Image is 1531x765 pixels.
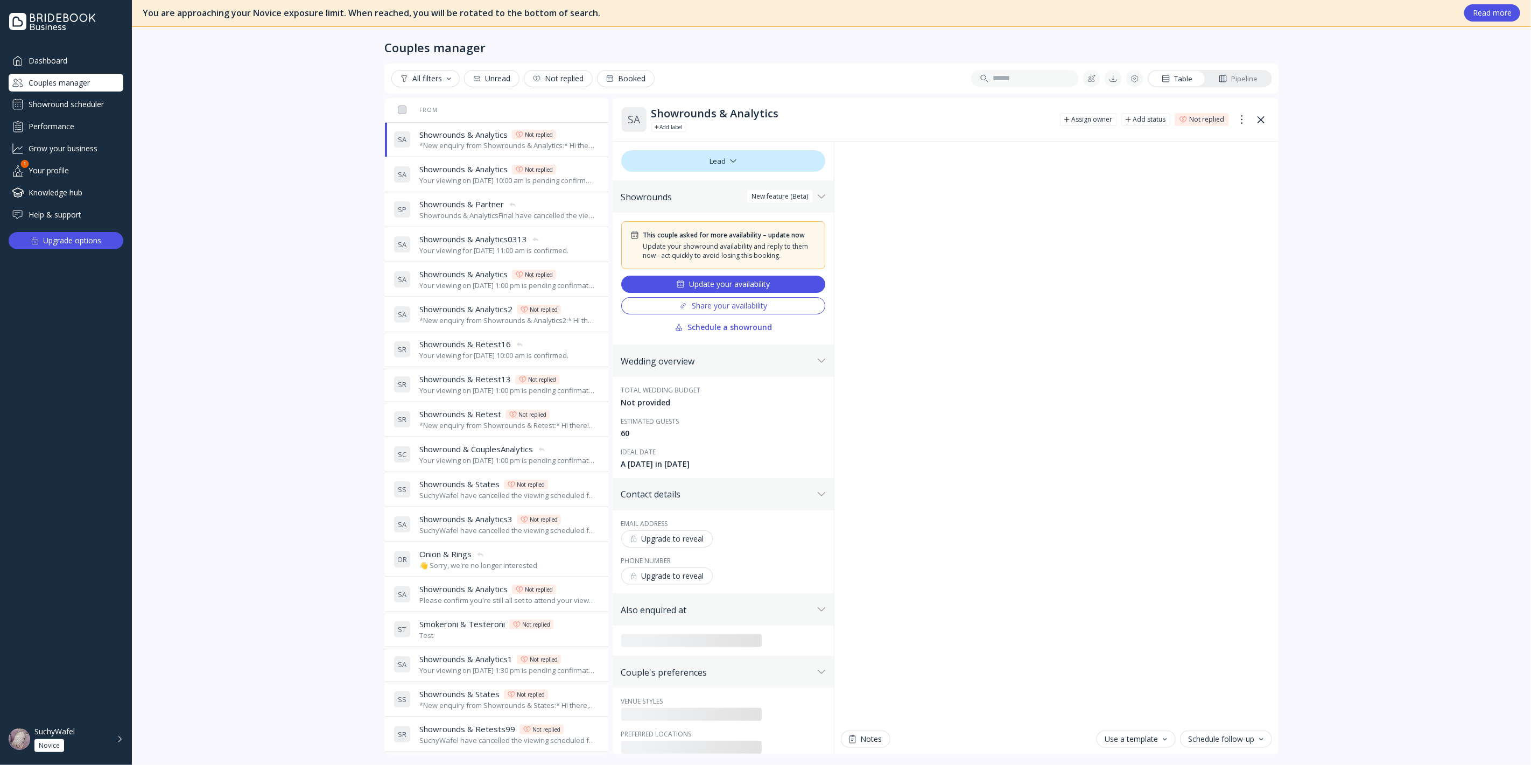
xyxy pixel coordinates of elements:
[394,691,411,708] div: S S
[44,233,102,248] div: Upgrade options
[419,315,595,326] div: *New enquiry from Showrounds & Analytics2:* Hi there! We were hoping to use the Bridebook calenda...
[419,164,508,175] span: Showrounds & Analytics
[9,117,123,135] div: Performance
[524,70,593,87] button: Not replied
[841,731,890,748] button: Notes
[621,530,825,548] a: Upgrade to reveal
[9,232,123,249] button: Upgrade options
[419,479,500,490] span: Showrounds & States
[752,192,808,201] div: New feature (Beta)
[525,165,553,174] div: Not replied
[419,584,508,595] span: Showrounds & Analytics
[9,184,123,201] a: Knowledge hub
[630,535,704,543] div: Upgrade to reveal
[39,741,60,750] div: Novice
[419,409,501,420] span: Showrounds & Retest
[621,428,825,439] div: 60
[419,234,527,245] span: Showrounds & Analytics0313
[9,96,123,113] a: Showround scheduler
[9,52,123,69] div: Dashboard
[9,74,123,92] a: Couples manager
[621,150,825,172] div: Lead
[419,141,595,151] div: *New enquiry from Showrounds & Analytics:* Hi there! We were hoping to use the Bridebook calendar...
[419,735,595,746] div: SuchyWafel have cancelled the viewing scheduled for [DATE] 11:00 AM
[394,656,411,673] div: S A
[530,515,558,524] div: Not replied
[841,142,1272,724] iframe: Chat
[606,74,646,83] div: Booked
[676,280,770,289] div: Update your availability
[532,725,560,734] div: Not replied
[643,242,816,260] div: Update your showround availability and reply to them now - act quickly to avoid losing this booking.
[1190,115,1225,124] div: Not replied
[621,192,813,202] div: Showrounds
[9,139,123,157] a: Grow your business
[419,490,595,501] div: SuchyWafel have cancelled the viewing scheduled for [DATE] 12:00 pm.
[597,70,655,87] button: Booked
[394,621,411,638] div: S T
[621,385,825,395] div: Total wedding budget
[675,323,772,332] div: Schedule a showround
[419,630,553,641] div: Test
[621,397,825,408] div: Not provided
[400,74,451,83] div: All filters
[385,40,486,55] div: Couples manager
[473,74,511,83] div: Unread
[419,420,595,431] div: *New enquiry from Showrounds & Retest:* Hi there! We were hoping to use the Bridebook calendar to...
[532,74,584,83] div: Not replied
[1072,115,1113,124] div: Assign owner
[394,481,411,498] div: S S
[419,245,568,256] div: Your viewing for [DATE] 11:00 am is confirmed.
[419,339,511,350] span: Showrounds & Retest16
[34,727,75,736] div: SuchyWafel
[525,270,553,279] div: Not replied
[419,700,595,711] div: *New enquiry from Showrounds & States:* Hi there, We’re very interested in your venue for our spe...
[419,210,595,221] div: Showrounds & AnalyticsFinal have cancelled the viewing scheduled for [DATE] 2:00 pm.
[1105,735,1167,743] div: Use a template
[394,726,411,743] div: S R
[621,459,825,469] div: A [DATE] in [DATE]
[621,319,825,336] button: Schedule a showround
[621,417,825,426] div: Estimated guests
[518,410,546,419] div: Not replied
[419,514,512,525] span: Showrounds & Analytics3
[621,697,825,706] div: Venue styles
[9,162,123,179] div: Your profile
[621,567,713,585] button: Upgrade to reveal
[530,305,558,314] div: Not replied
[1464,4,1520,22] button: Read more
[419,199,504,210] span: Showrounds & Partner
[419,549,472,560] span: Onion & Rings
[419,525,595,536] div: SuchyWafel have cancelled the viewing scheduled for [DATE] 8:00 am
[517,690,545,699] div: Not replied
[621,605,813,615] div: Also enquired at
[394,271,411,288] div: S A
[522,620,550,629] div: Not replied
[394,411,411,428] div: S R
[679,301,767,310] div: Share your availability
[419,374,511,385] span: Showrounds & Retest13
[419,280,595,291] div: Your viewing on [DATE] 1:00 pm is pending confirmation. The venue will approve or decline shortly...
[419,654,512,665] span: Showrounds & Analytics1
[1219,74,1258,84] div: Pipeline
[391,70,460,87] button: All filters
[394,166,411,183] div: S A
[621,667,813,678] div: Couple's preferences
[1097,731,1176,748] button: Use a template
[660,123,683,131] div: Add label
[419,724,515,735] span: Showrounds & Retests99
[517,480,545,489] div: Not replied
[9,728,30,750] img: dpr=2,fit=cover,g=face,w=48,h=48
[621,519,825,528] div: Email address
[419,129,508,141] span: Showrounds & Analytics
[419,304,512,315] span: Showrounds & Analytics2
[419,269,508,280] span: Showrounds & Analytics
[419,595,595,606] div: Please confirm you're still all set to attend your viewing at [GEOGRAPHIC_DATA] on [DATE] 12:00 pm
[849,735,882,743] div: Notes
[464,70,519,87] button: Unread
[394,106,438,114] div: From
[621,447,825,457] div: Ideal date
[394,236,411,253] div: S A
